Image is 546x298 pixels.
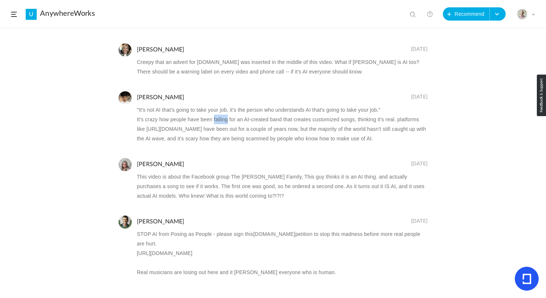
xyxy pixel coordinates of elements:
[137,172,427,201] p: This video is about the Facebook group The [PERSON_NAME] Family, This guy thinks it is an AI thin...
[411,161,427,167] span: [DATE]
[517,9,527,19] img: julia-s-version-gybnm-profile-picture-frame-2024-template-16.png
[137,105,427,115] p: "It's not AI that's going to take your job, it's the person who understands AI that's going to ta...
[137,115,427,143] p: It's crazy how people have been falling for an AI-created band that creates customized songs, thi...
[137,219,185,225] a: [PERSON_NAME]
[411,94,427,100] span: [DATE]
[26,9,37,20] a: U
[137,94,185,100] a: [PERSON_NAME]
[411,46,427,53] span: [DATE]
[137,250,192,256] span: [URL][DOMAIN_NAME]
[119,43,132,57] img: copy-of-1-7-trees-planted-profile-frame-template.png
[137,231,253,237] span: STOP AI from Posing as People - please sign this
[537,75,546,116] img: loop_feedback_btn.png
[119,215,132,229] img: michael-profile-gybnam.png
[119,158,132,171] img: mk3.jpg
[443,7,490,21] button: Recommend
[119,91,132,104] img: copy-of-1-7-trees-planted-profile-frame-template.png
[137,161,185,167] a: [PERSON_NAME]
[137,57,427,76] p: Creepy that an advert for [DOMAIN_NAME] was inserted in the middle of this video. What if [PERSON...
[253,231,295,237] span: [DOMAIN_NAME]
[40,9,95,18] a: AnywhereWorks
[137,269,336,275] span: Real musicians are losing out here and it [PERSON_NAME] everyone who is human.
[137,231,420,247] span: petition to stop this madness before more real people are hurt.
[137,47,185,53] a: [PERSON_NAME]
[411,218,427,225] span: [DATE]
